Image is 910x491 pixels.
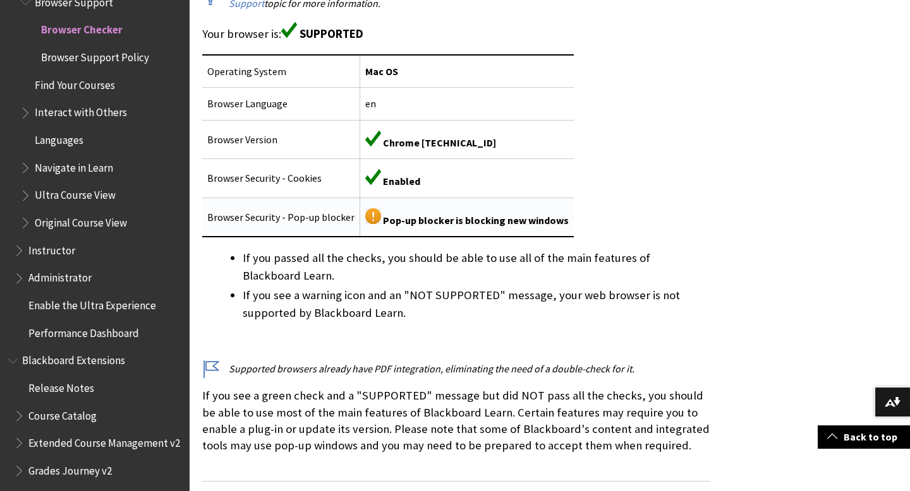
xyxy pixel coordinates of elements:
[383,175,420,187] span: Enabled
[28,268,92,285] span: Administrator
[28,240,75,257] span: Instructor
[35,102,127,119] span: Interact with Others
[41,20,123,37] span: Browser Checker
[28,432,180,449] span: Extended Course Management v2
[35,74,115,92] span: Find Your Courses
[28,405,97,422] span: Course Catalog
[202,362,710,376] p: Supported browsers already have PDF integration, eliminating the need of a double-check for it.
[243,287,710,322] li: If you see a warning icon and an "NOT SUPPORTED" message, your web browser is not supported by Bl...
[202,22,710,42] p: Your browser is:
[365,97,376,110] span: en
[365,65,398,78] span: Mac OS
[365,208,381,224] img: Yellow warning icon
[243,249,710,285] li: If you passed all the checks, you should be able to use all of the main features of Blackboard Le...
[202,55,360,88] td: Operating System
[28,322,139,340] span: Performance Dashboard
[202,387,710,454] p: If you see a green check and a "SUPPORTED" message but did NOT pass all the checks, you should be...
[202,198,360,237] td: Browser Security - Pop-up blocker
[365,131,381,146] img: Green supported icon
[35,129,83,146] span: Languages
[35,212,127,229] span: Original Course View
[41,47,149,64] span: Browser Support Policy
[365,169,381,185] img: Green supported icon
[35,185,116,202] span: Ultra Course View
[28,460,112,477] span: Grades Journey v2
[202,159,360,198] td: Browser Security - Cookies
[818,425,910,449] a: Back to top
[202,120,360,158] td: Browser Version
[22,350,125,367] span: Blackboard Extensions
[281,22,297,38] img: Green supported icon
[28,295,156,312] span: Enable the Ultra Experience
[383,136,496,149] span: Chrome [TECHNICAL_ID]
[383,214,569,227] span: Pop-up blocker is blocking new windows
[202,88,360,120] td: Browser Language
[300,27,363,41] span: SUPPORTED
[35,157,113,174] span: Navigate in Learn
[28,377,94,394] span: Release Notes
